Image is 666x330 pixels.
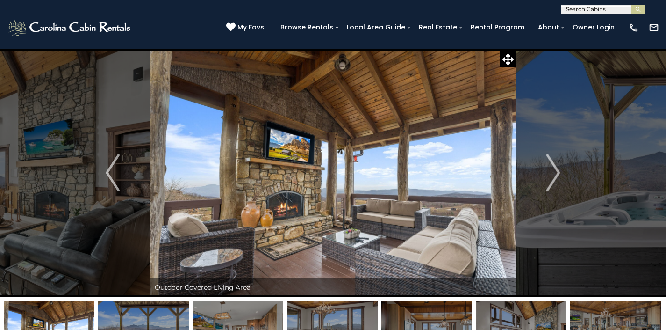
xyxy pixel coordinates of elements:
a: Local Area Guide [342,20,410,35]
a: About [533,20,564,35]
a: Rental Program [466,20,529,35]
div: Outdoor Covered Living Area [150,278,516,297]
a: Browse Rentals [276,20,338,35]
img: White-1-2.png [7,18,133,37]
a: Owner Login [568,20,619,35]
img: arrow [546,154,560,191]
a: My Favs [226,22,266,33]
span: My Favs [237,22,264,32]
img: arrow [106,154,120,191]
img: mail-regular-white.png [649,22,659,33]
button: Next [516,49,590,297]
img: phone-regular-white.png [629,22,639,33]
a: Real Estate [414,20,462,35]
button: Previous [76,49,150,297]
